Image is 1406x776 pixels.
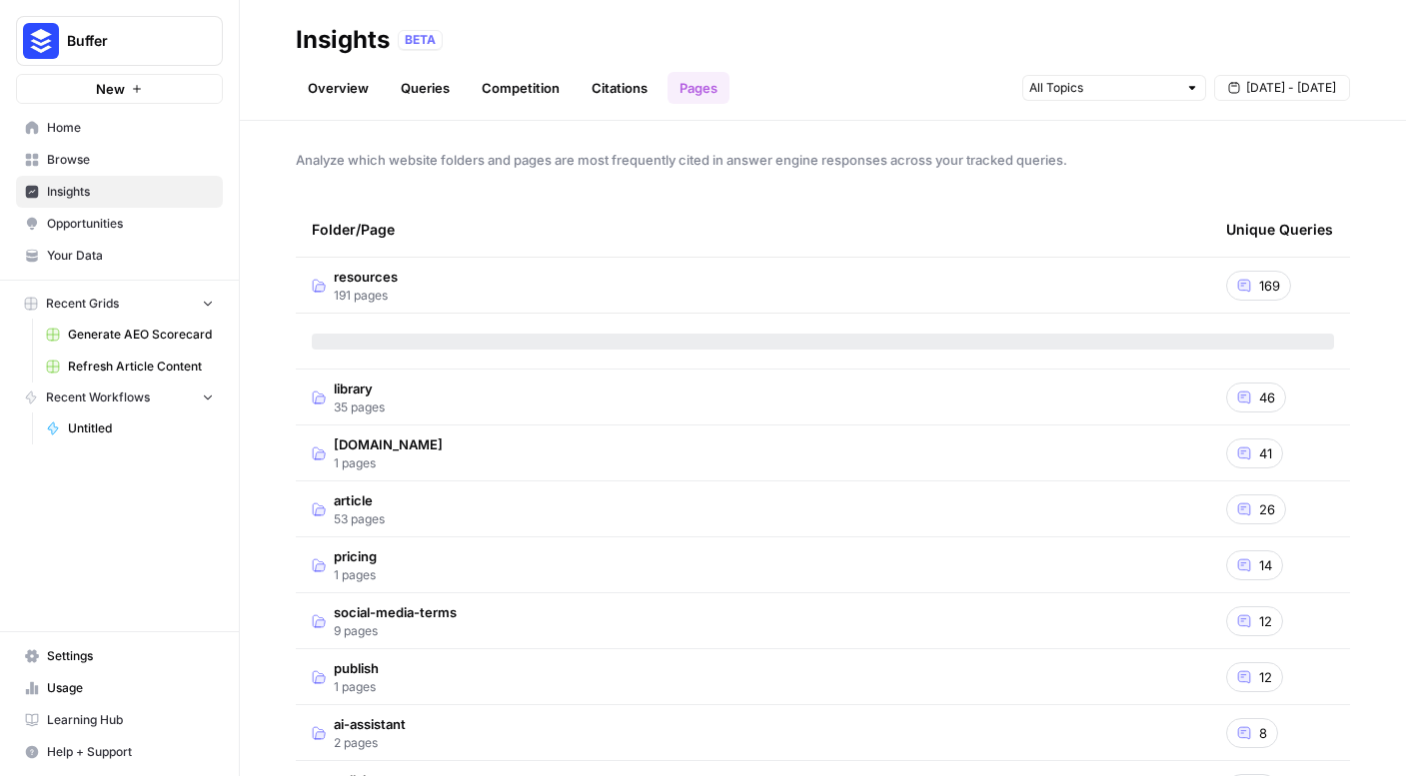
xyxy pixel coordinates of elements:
[16,176,223,208] a: Insights
[334,622,457,640] span: 9 pages
[334,678,379,696] span: 1 pages
[16,208,223,240] a: Opportunities
[1259,443,1272,463] span: 41
[46,388,150,406] span: Recent Workflows
[1259,723,1267,743] span: 8
[47,215,214,233] span: Opportunities
[1246,79,1336,97] span: [DATE] - [DATE]
[96,79,125,99] span: New
[398,30,443,50] div: BETA
[23,23,59,59] img: Buffer Logo
[580,72,660,104] a: Citations
[37,412,223,444] a: Untitled
[334,490,385,510] span: article
[334,734,406,752] span: 2 pages
[334,602,457,622] span: social-media-terms
[47,679,214,697] span: Usage
[296,150,1350,170] span: Analyze which website folders and pages are most frequently cited in answer engine responses acro...
[47,151,214,169] span: Browse
[1214,75,1350,101] button: [DATE] - [DATE]
[16,383,223,412] button: Recent Workflows
[334,714,406,734] span: ai-assistant
[47,711,214,729] span: Learning Hub
[68,326,214,344] span: Generate AEO Scorecard
[16,704,223,736] a: Learning Hub
[334,566,377,584] span: 1 pages
[312,202,1194,257] div: Folder/Page
[16,736,223,768] button: Help + Support
[47,743,214,761] span: Help + Support
[16,289,223,319] button: Recent Grids
[47,119,214,137] span: Home
[334,287,398,305] span: 191 pages
[68,358,214,376] span: Refresh Article Content
[68,419,214,437] span: Untitled
[16,144,223,176] a: Browse
[16,240,223,272] a: Your Data
[37,319,223,351] a: Generate AEO Scorecard
[1259,388,1275,407] span: 46
[16,74,223,104] button: New
[334,454,443,472] span: 1 pages
[37,351,223,383] a: Refresh Article Content
[1029,78,1177,98] input: All Topics
[47,647,214,665] span: Settings
[389,72,462,104] a: Queries
[1259,555,1272,575] span: 14
[334,434,443,454] span: [DOMAIN_NAME]
[334,546,377,566] span: pricing
[296,72,381,104] a: Overview
[16,112,223,144] a: Home
[668,72,729,104] a: Pages
[334,658,379,678] span: publish
[1259,667,1272,687] span: 12
[16,672,223,704] a: Usage
[1226,202,1333,257] div: Unique Queries
[47,183,214,201] span: Insights
[16,16,223,66] button: Workspace: Buffer
[47,247,214,265] span: Your Data
[334,379,385,398] span: library
[334,267,398,287] span: resources
[296,24,390,56] div: Insights
[16,640,223,672] a: Settings
[46,295,119,313] span: Recent Grids
[334,398,385,416] span: 35 pages
[1259,276,1280,296] span: 169
[1259,499,1275,519] span: 26
[470,72,572,104] a: Competition
[67,31,188,51] span: Buffer
[334,510,385,528] span: 53 pages
[1259,611,1272,631] span: 12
